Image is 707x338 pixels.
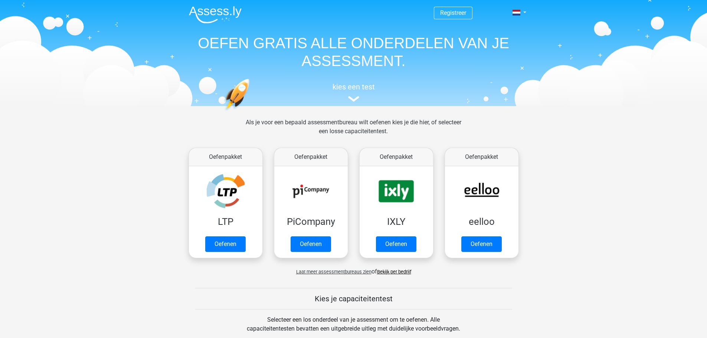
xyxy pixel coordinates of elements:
[183,82,524,91] h5: kies een test
[461,236,502,252] a: Oefenen
[189,6,242,23] img: Assessly
[183,34,524,70] h1: OEFEN GRATIS ALLE ONDERDELEN VAN JE ASSESSMENT.
[348,96,359,102] img: assessment
[296,269,371,275] span: Laat meer assessmentbureaus zien
[205,236,246,252] a: Oefenen
[240,118,467,145] div: Als je voor een bepaald assessmentbureau wilt oefenen kies je die hier, of selecteer een losse ca...
[377,269,411,275] a: Bekijk per bedrijf
[195,294,512,303] h5: Kies je capaciteitentest
[224,79,278,146] img: oefenen
[440,9,466,16] a: Registreer
[376,236,416,252] a: Oefenen
[183,261,524,276] div: of
[183,82,524,102] a: kies een test
[291,236,331,252] a: Oefenen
